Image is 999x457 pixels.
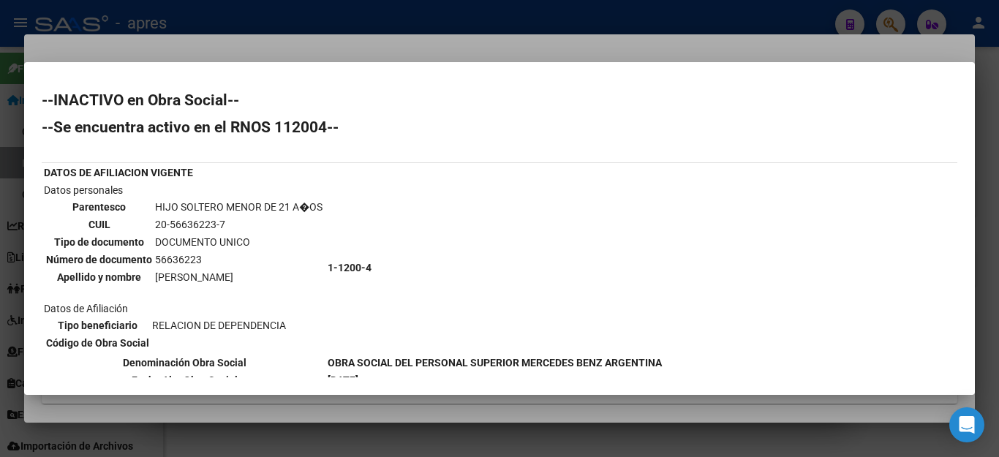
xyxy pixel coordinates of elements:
[949,407,984,442] div: Open Intercom Messenger
[45,234,153,250] th: Tipo de documento
[154,234,323,250] td: DOCUMENTO UNICO
[328,357,662,369] b: OBRA SOCIAL DEL PERSONAL SUPERIOR MERCEDES BENZ ARGENTINA
[328,374,358,386] b: [DATE]
[42,93,957,107] h2: --INACTIVO en Obra Social--
[43,372,325,388] th: Fecha Alta Obra Social
[154,216,323,233] td: 20-56636223-7
[43,355,325,371] th: Denominación Obra Social
[45,252,153,268] th: Número de documento
[154,252,323,268] td: 56636223
[328,262,372,273] b: 1-1200-4
[45,216,153,233] th: CUIL
[45,317,150,333] th: Tipo beneficiario
[44,167,193,178] b: DATOS DE AFILIACION VIGENTE
[151,317,287,333] td: RELACION DE DEPENDENCIA
[45,269,153,285] th: Apellido y nombre
[43,182,325,353] td: Datos personales Datos de Afiliación
[154,199,323,215] td: HIJO SOLTERO MENOR DE 21 A�OS
[42,120,957,135] h2: --Se encuentra activo en el RNOS 112004--
[45,335,150,351] th: Código de Obra Social
[45,199,153,215] th: Parentesco
[154,269,323,285] td: [PERSON_NAME]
